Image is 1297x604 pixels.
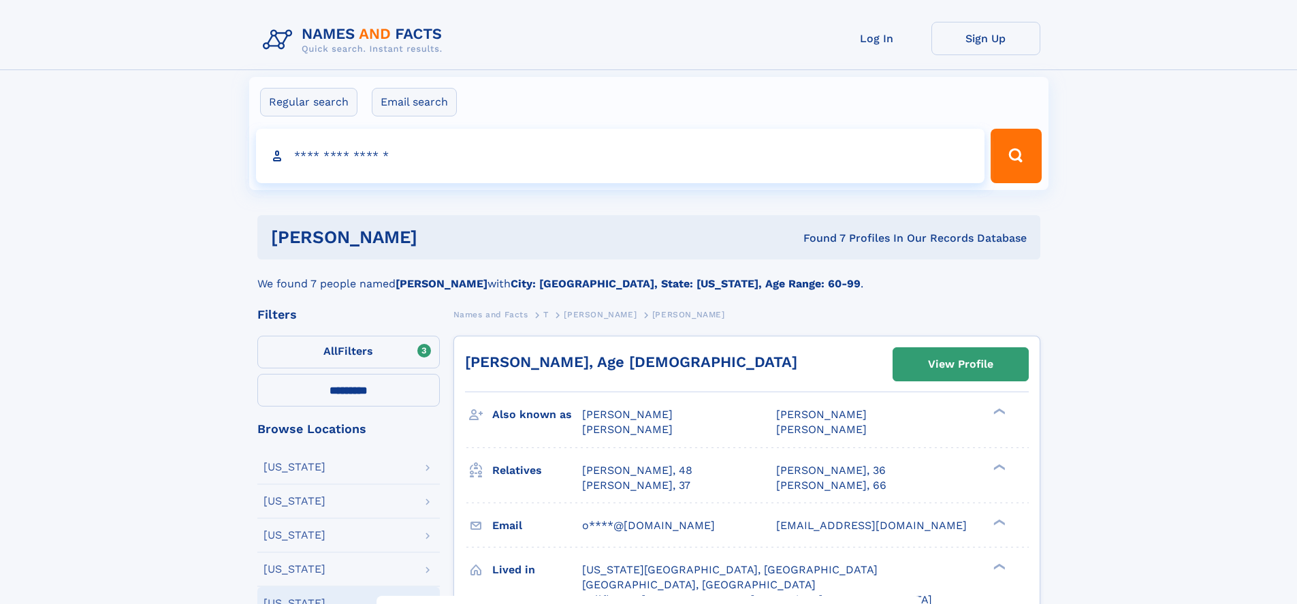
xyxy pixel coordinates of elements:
[465,353,797,370] a: [PERSON_NAME], Age [DEMOGRAPHIC_DATA]
[582,578,816,591] span: [GEOGRAPHIC_DATA], [GEOGRAPHIC_DATA]
[263,496,325,507] div: [US_STATE]
[323,345,338,357] span: All
[396,277,487,290] b: [PERSON_NAME]
[543,306,549,323] a: T
[257,423,440,435] div: Browse Locations
[492,558,582,582] h3: Lived in
[257,22,453,59] img: Logo Names and Facts
[564,310,637,319] span: [PERSON_NAME]
[453,306,528,323] a: Names and Facts
[776,423,867,436] span: [PERSON_NAME]
[931,22,1040,55] a: Sign Up
[263,462,325,473] div: [US_STATE]
[564,306,637,323] a: [PERSON_NAME]
[990,518,1006,526] div: ❯
[492,514,582,537] h3: Email
[511,277,861,290] b: City: [GEOGRAPHIC_DATA], State: [US_STATE], Age Range: 60-99
[257,259,1040,292] div: We found 7 people named with .
[610,231,1027,246] div: Found 7 Profiles In Our Records Database
[990,407,1006,416] div: ❯
[822,22,931,55] a: Log In
[776,463,886,478] a: [PERSON_NAME], 36
[582,423,673,436] span: [PERSON_NAME]
[492,459,582,482] h3: Relatives
[893,348,1028,381] a: View Profile
[582,408,673,421] span: [PERSON_NAME]
[263,564,325,575] div: [US_STATE]
[372,88,457,116] label: Email search
[991,129,1041,183] button: Search Button
[271,229,611,246] h1: [PERSON_NAME]
[928,349,993,380] div: View Profile
[492,403,582,426] h3: Also known as
[776,478,886,493] a: [PERSON_NAME], 66
[582,563,878,576] span: [US_STATE][GEOGRAPHIC_DATA], [GEOGRAPHIC_DATA]
[776,519,967,532] span: [EMAIL_ADDRESS][DOMAIN_NAME]
[257,308,440,321] div: Filters
[990,462,1006,471] div: ❯
[543,310,549,319] span: T
[257,336,440,368] label: Filters
[652,310,725,319] span: [PERSON_NAME]
[990,562,1006,571] div: ❯
[776,408,867,421] span: [PERSON_NAME]
[256,129,985,183] input: search input
[260,88,357,116] label: Regular search
[582,478,690,493] a: [PERSON_NAME], 37
[263,530,325,541] div: [US_STATE]
[582,463,692,478] a: [PERSON_NAME], 48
